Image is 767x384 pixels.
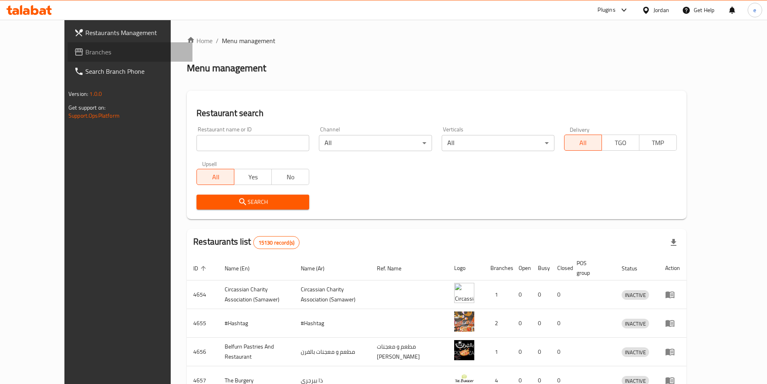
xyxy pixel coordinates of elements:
[551,309,570,338] td: 0
[484,256,512,280] th: Branches
[319,135,432,151] div: All
[196,135,309,151] input: Search for restaurant name or ID..
[254,239,299,247] span: 15130 record(s)
[203,197,303,207] span: Search
[622,319,649,328] span: INACTIVE
[238,171,269,183] span: Yes
[377,264,412,273] span: Ref. Name
[454,311,474,332] img: #Hashtag
[531,280,551,309] td: 0
[531,309,551,338] td: 0
[85,47,186,57] span: Branches
[187,36,686,46] nav: breadcrumb
[512,280,531,309] td: 0
[564,135,602,151] button: All
[253,236,300,249] div: Total records count
[196,195,309,210] button: Search
[218,338,294,366] td: Belfurn Pastries And Restaurant
[271,169,309,185] button: No
[531,338,551,366] td: 0
[622,264,648,273] span: Status
[85,28,186,37] span: Restaurants Management
[568,137,599,149] span: All
[187,280,218,309] td: 4654
[448,256,484,280] th: Logo
[551,280,570,309] td: 0
[577,258,606,278] span: POS group
[187,309,218,338] td: 4655
[665,347,680,357] div: Menu
[639,135,677,151] button: TMP
[512,309,531,338] td: 0
[659,256,686,280] th: Action
[225,264,260,273] span: Name (En)
[218,309,294,338] td: #Hashtag
[193,264,209,273] span: ID
[370,338,448,366] td: مطعم و معجنات [PERSON_NAME]
[665,290,680,299] div: Menu
[68,110,120,121] a: Support.OpsPlatform
[622,348,649,357] span: INACTIVE
[234,169,272,185] button: Yes
[187,338,218,366] td: 4656
[454,283,474,303] img: ​Circassian ​Charity ​Association​ (Samawer)
[301,264,335,273] span: Name (Ar)
[68,102,105,113] span: Get support on:
[622,319,649,328] div: INACTIVE
[442,135,554,151] div: All
[664,233,683,252] div: Export file
[484,338,512,366] td: 1
[68,23,192,42] a: Restaurants Management
[68,89,88,99] span: Version:
[85,66,186,76] span: Search Branch Phone
[193,236,300,249] h2: Restaurants list
[753,6,756,15] span: e
[294,338,370,366] td: مطعم و معجنات بالفرن
[218,280,294,309] td: ​Circassian ​Charity ​Association​ (Samawer)
[68,42,192,62] a: Branches
[200,171,231,183] span: All
[551,338,570,366] td: 0
[222,36,275,46] span: Menu management
[275,171,306,183] span: No
[68,62,192,81] a: Search Branch Phone
[512,256,531,280] th: Open
[531,256,551,280] th: Busy
[653,6,669,15] div: Jordan
[187,36,213,46] a: Home
[484,309,512,338] td: 2
[196,107,677,119] h2: Restaurant search
[665,318,680,328] div: Menu
[622,291,649,300] span: INACTIVE
[454,340,474,360] img: Belfurn Pastries And Restaurant
[294,280,370,309] td: ​Circassian ​Charity ​Association​ (Samawer)
[294,309,370,338] td: #Hashtag
[216,36,219,46] li: /
[551,256,570,280] th: Closed
[597,5,615,15] div: Plugins
[89,89,102,99] span: 1.0.0
[202,161,217,166] label: Upsell
[570,127,590,132] label: Delivery
[602,135,639,151] button: TGO
[187,62,266,75] h2: Menu management
[605,137,636,149] span: TGO
[196,169,234,185] button: All
[512,338,531,366] td: 0
[643,137,674,149] span: TMP
[484,280,512,309] td: 1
